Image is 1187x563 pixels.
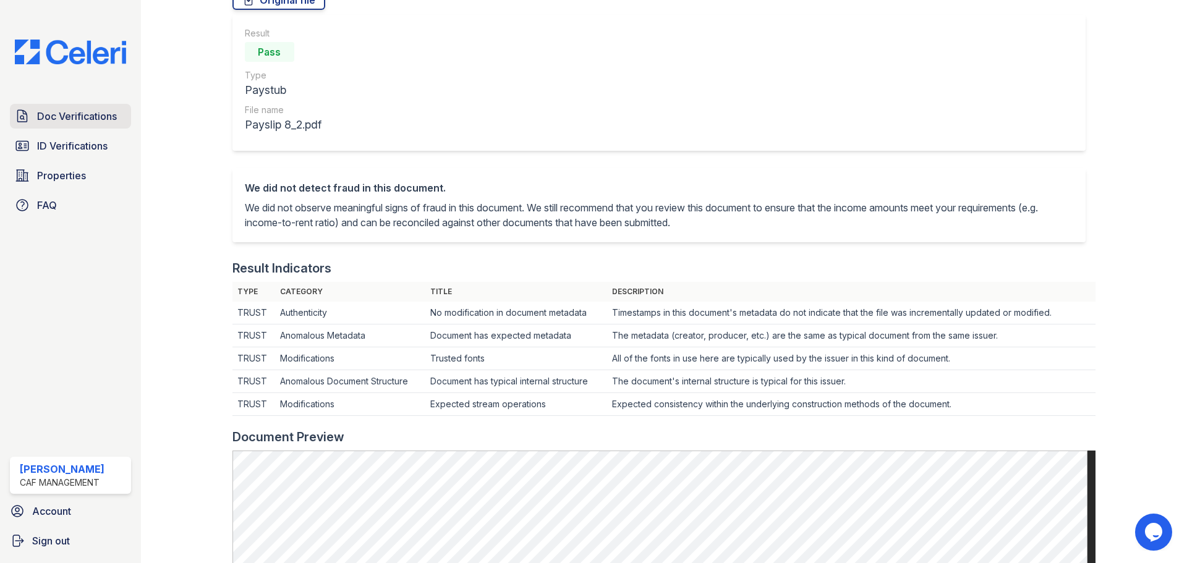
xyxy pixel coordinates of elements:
[37,138,108,153] span: ID Verifications
[232,428,344,446] div: Document Preview
[5,40,136,64] img: CE_Logo_Blue-a8612792a0a2168367f1c8372b55b34899dd931a85d93a1a3d3e32e68fde9ad4.png
[425,324,607,347] td: Document has expected metadata
[425,347,607,370] td: Trusted fonts
[232,282,276,302] th: Type
[245,180,1073,195] div: We did not detect fraud in this document.
[5,528,136,553] a: Sign out
[232,370,276,393] td: TRUST
[10,133,131,158] a: ID Verifications
[232,260,331,277] div: Result Indicators
[275,302,425,324] td: Authenticity
[232,393,276,416] td: TRUST
[245,42,294,62] div: Pass
[32,533,70,548] span: Sign out
[37,109,117,124] span: Doc Verifications
[607,393,1096,416] td: Expected consistency within the underlying construction methods of the document.
[275,370,425,393] td: Anomalous Document Structure
[607,324,1096,347] td: The metadata (creator, producer, etc.) are the same as typical document from the same issuer.
[10,193,131,218] a: FAQ
[275,324,425,347] td: Anomalous Metadata
[232,324,276,347] td: TRUST
[20,476,104,489] div: CAF Management
[10,104,131,129] a: Doc Verifications
[245,82,321,99] div: Paystub
[245,116,321,133] div: Payslip 8_2.pdf
[425,370,607,393] td: Document has typical internal structure
[425,302,607,324] td: No modification in document metadata
[245,69,321,82] div: Type
[32,504,71,519] span: Account
[232,347,276,370] td: TRUST
[5,499,136,523] a: Account
[1135,514,1175,551] iframe: chat widget
[425,282,607,302] th: Title
[245,27,321,40] div: Result
[245,200,1073,230] p: We did not observe meaningful signs of fraud in this document. We still recommend that you review...
[275,347,425,370] td: Modifications
[275,282,425,302] th: Category
[275,393,425,416] td: Modifications
[37,168,86,183] span: Properties
[607,282,1096,302] th: Description
[245,104,321,116] div: File name
[425,393,607,416] td: Expected stream operations
[607,370,1096,393] td: The document's internal structure is typical for this issuer.
[607,347,1096,370] td: All of the fonts in use here are typically used by the issuer in this kind of document.
[607,302,1096,324] td: Timestamps in this document's metadata do not indicate that the file was incrementally updated or...
[232,302,276,324] td: TRUST
[20,462,104,476] div: [PERSON_NAME]
[37,198,57,213] span: FAQ
[10,163,131,188] a: Properties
